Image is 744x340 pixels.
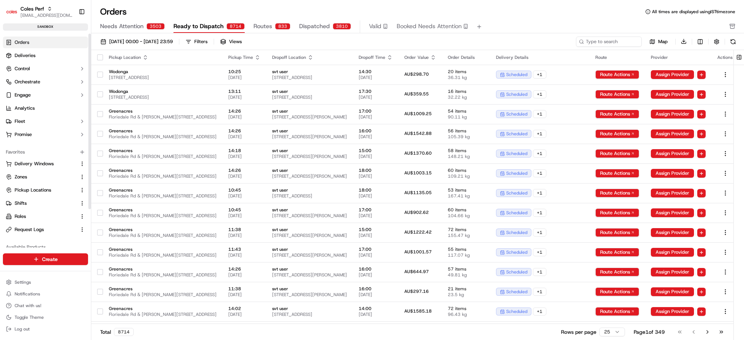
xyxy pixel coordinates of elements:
button: Views [217,37,245,47]
img: Coles Perf [6,6,18,18]
button: Route Actions [595,248,639,257]
span: Fleet [15,118,25,125]
span: [DATE] [228,94,260,100]
div: Pickup Time [228,54,260,60]
div: 💻 [62,107,68,113]
div: Filters [194,38,207,45]
button: Assign Provider [651,228,694,237]
span: 15:00 [359,148,393,154]
span: Chat with us! [15,303,41,309]
span: svt user [272,167,347,173]
span: Floriedale Rd & [PERSON_NAME][STREET_ADDRESS] [109,292,217,298]
span: 117.07 kg [448,252,484,258]
button: Assign Provider [651,90,694,99]
div: Start new chat [25,70,120,78]
span: 17:00 [359,246,393,252]
div: Total [100,328,134,336]
button: Assign Provider [651,149,694,158]
span: AU$1370.60 [404,150,432,156]
span: 49.81 kg [448,272,484,278]
span: Request Logs [15,226,44,233]
button: Route Actions [595,70,639,79]
span: 32.22 kg [448,94,484,100]
p: Rows per page [561,328,596,336]
span: 96.43 kg [448,311,484,317]
button: Route Actions [595,208,639,217]
span: [STREET_ADDRESS][PERSON_NAME] [272,213,347,219]
span: Deliveries [15,52,35,59]
a: Deliveries [3,50,88,61]
button: Zones [3,171,88,183]
button: Request Logs [3,224,88,235]
span: Greenacres [109,266,217,272]
div: We're available if you need us! [25,78,92,83]
div: Available Products [3,241,88,253]
button: Shifts [3,197,88,209]
span: 53 items [448,187,484,193]
span: Roles [15,213,26,220]
button: Route Actions [595,307,639,316]
div: + 1 [533,110,546,118]
span: Greenacres [109,108,217,114]
div: + 1 [533,268,546,276]
span: svt user [272,108,347,114]
span: [STREET_ADDRESS][PERSON_NAME] [272,173,347,179]
span: [STREET_ADDRESS][PERSON_NAME] [272,233,347,238]
span: Delivery Windows [15,160,54,167]
span: [DATE] [359,272,393,278]
span: AU$1222.42 [404,229,432,235]
div: sandbox [3,23,88,31]
span: 16:00 [359,266,393,272]
span: [DATE] [228,292,260,298]
span: [DATE] [228,252,260,258]
a: Analytics [3,102,88,114]
span: Create [42,256,58,263]
span: 17:00 [359,108,393,114]
input: Type to search [576,37,642,47]
span: svt user [272,128,347,134]
span: 18:00 [359,187,393,193]
span: 36.31 kg [448,75,484,80]
span: [DATE] [359,114,393,120]
div: + 1 [533,169,546,177]
button: Pickup Locations [3,184,88,196]
span: Booked Needs Attention [397,22,462,31]
span: 148.21 kg [448,154,484,159]
span: Greenacres [109,286,217,292]
span: Log out [15,326,30,332]
span: svt user [272,227,347,233]
button: Notifications [3,289,88,299]
span: 17:30 [359,88,393,94]
span: [DATE] [228,311,260,317]
span: [DATE] [228,233,260,238]
span: [DATE] [228,134,260,140]
span: Valid [369,22,381,31]
a: 📗Knowledge Base [4,103,59,117]
span: 11:38 [228,286,260,292]
span: 56 items [448,128,484,134]
span: [DATE] [228,272,260,278]
a: Shifts [6,200,76,207]
button: Map [645,37,672,46]
span: Greenacres [109,227,217,233]
span: AU$1542.88 [404,131,432,136]
span: 23.5 kg [448,292,484,298]
a: Roles [6,213,76,220]
span: Ready to Dispatch [173,22,224,31]
span: [STREET_ADDRESS][PERSON_NAME] [272,114,347,120]
button: Start new chat [124,72,133,81]
span: [DATE] [228,213,260,219]
span: Promise [15,131,32,138]
span: svt user [272,148,347,154]
span: svt user [272,88,347,94]
span: scheduled [506,289,527,295]
button: Route Actions [595,228,639,237]
span: AU$1135.05 [404,190,432,196]
span: svt user [272,187,347,193]
div: Route [595,54,639,60]
span: Zones [15,174,27,180]
div: Favorites [3,146,88,158]
span: Engage [15,92,31,98]
button: Route Actions [595,169,639,178]
span: 105.39 kg [448,134,484,140]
